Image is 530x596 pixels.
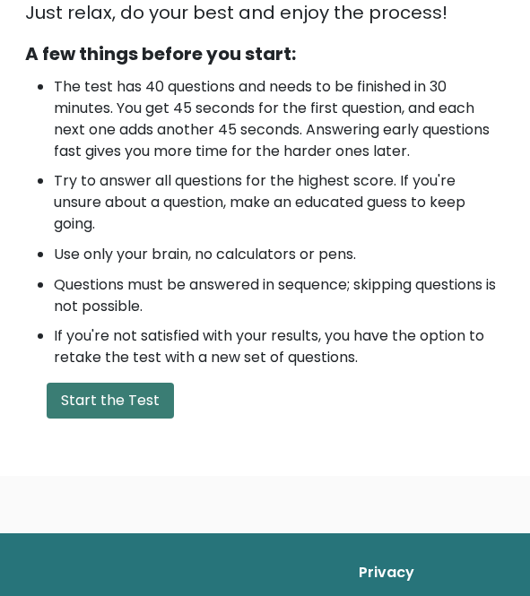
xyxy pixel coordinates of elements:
[359,555,519,591] a: Privacy
[54,170,505,235] li: Try to answer all questions for the highest score. If you're unsure about a question, make an edu...
[47,383,174,419] button: Start the Test
[54,244,505,265] li: Use only your brain, no calculators or pens.
[54,274,505,317] li: Questions must be answered in sequence; skipping questions is not possible.
[54,325,505,368] li: If you're not satisfied with your results, you have the option to retake the test with a new set ...
[25,40,505,67] div: A few things before you start:
[54,76,505,162] li: The test has 40 questions and needs to be finished in 30 minutes. You get 45 seconds for the firs...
